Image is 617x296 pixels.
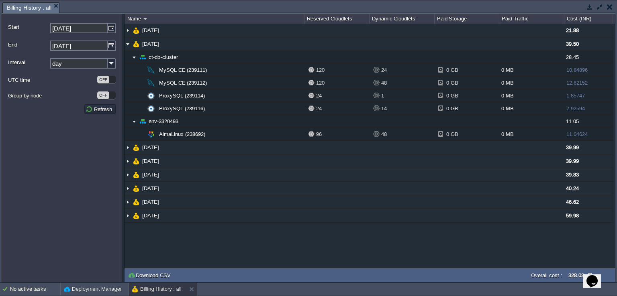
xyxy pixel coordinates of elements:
[133,195,139,209] img: AMDAwAAAACH5BAEAAAAALAAAAAABAAEAAAICRAEAOw==
[308,77,369,89] div: 120
[146,64,156,76] img: AMDAwAAAACH5BAEAAAAALAAAAAABAAEAAAICRAEAOw==
[10,283,60,296] div: No active tasks
[308,128,369,140] div: 96
[64,285,122,293] button: Deployment Manager
[566,199,579,205] span: 46.62
[500,14,564,24] div: Paid Traffic
[158,105,206,112] a: ProxySQL (239116)
[308,64,369,76] div: 120
[131,51,137,63] img: AMDAwAAAACH5BAEAAAAALAAAAAABAAEAAAICRAEAOw==
[566,158,579,164] span: 39.99
[139,115,146,128] img: AMDAwAAAACH5BAEAAAAALAAAAAABAAEAAAICRAEAOw==
[158,67,208,73] a: MySQL CE (239111)
[566,80,588,86] span: 12.82152
[137,102,144,115] img: AMDAwAAAACH5BAEAAAAALAAAAAABAAEAAAICRAEAOw==
[565,14,613,24] div: Cost (INR)
[137,77,144,89] img: AMDAwAAAACH5BAEAAAAALAAAAAABAAEAAAICRAEAOw==
[373,64,434,76] div: 24
[499,89,564,102] div: 0 MB
[566,185,579,191] span: 40.24
[583,264,609,288] iframe: chat widget
[566,54,579,60] span: 28.45
[148,118,180,125] a: env-3320493
[133,24,139,37] img: AMDAwAAAACH5BAEAAAAALAAAAAABAAEAAAICRAEAOw==
[7,3,51,13] span: Billing History : all
[128,272,173,279] button: Download CSV
[438,128,464,140] div: 0 GB
[141,158,160,164] a: [DATE]
[132,285,182,293] button: Billing History : all
[499,128,564,140] div: 0 MB
[141,41,160,47] a: [DATE]
[133,154,139,168] img: AMDAwAAAACH5BAEAAAAALAAAAAABAAEAAAICRAEAOw==
[438,89,464,102] div: 0 GB
[566,118,579,124] span: 11.05
[373,77,434,89] div: 48
[499,102,564,115] div: 0 MB
[438,77,464,89] div: 0 GB
[143,18,147,20] img: AMDAwAAAACH5BAEAAAAALAAAAAABAAEAAAICRAEAOw==
[158,79,208,86] a: MySQL CE (239112)
[133,182,139,195] img: AMDAwAAAACH5BAEAAAAALAAAAAABAAEAAAICRAEAOw==
[137,89,144,102] img: AMDAwAAAACH5BAEAAAAALAAAAAABAAEAAAICRAEAOw==
[373,102,434,115] div: 14
[308,102,369,115] div: 24
[8,23,49,31] label: Start
[125,195,131,209] img: AMDAwAAAACH5BAEAAAAALAAAAAABAAEAAAICRAEAOw==
[125,154,131,168] img: AMDAwAAAACH5BAEAAAAALAAAAAABAAEAAAICRAEAOw==
[97,91,109,99] div: OFF
[125,182,131,195] img: AMDAwAAAACH5BAEAAAAALAAAAAABAAEAAAICRAEAOw==
[8,41,49,49] label: End
[568,272,584,278] label: 328.03
[531,272,562,278] label: Overall cost :
[141,199,160,205] a: [DATE]
[566,67,588,73] span: 10.84896
[8,58,49,67] label: Interval
[566,172,579,178] span: 39.83
[97,76,109,83] div: OFF
[308,89,369,102] div: 24
[141,27,160,34] a: [DATE]
[141,185,160,192] a: [DATE]
[133,141,139,154] img: AMDAwAAAACH5BAEAAAAALAAAAAABAAEAAAICRAEAOw==
[133,209,139,222] img: AMDAwAAAACH5BAEAAAAALAAAAAABAAEAAAICRAEAOw==
[125,168,131,181] img: AMDAwAAAACH5BAEAAAAALAAAAAABAAEAAAICRAEAOw==
[141,212,160,219] a: [DATE]
[158,92,206,99] span: ProxySQL (239114)
[373,128,434,140] div: 48
[566,105,585,112] span: 2.92594
[125,209,131,222] img: AMDAwAAAACH5BAEAAAAALAAAAAABAAEAAAICRAEAOw==
[566,131,588,137] span: 11.04624
[566,144,579,150] span: 39.99
[499,77,564,89] div: 0 MB
[125,141,131,154] img: AMDAwAAAACH5BAEAAAAALAAAAAABAAEAAAICRAEAOw==
[125,14,304,24] div: Name
[499,64,564,76] div: 0 MB
[158,131,206,138] a: AlmaLinux (238692)
[566,27,579,33] span: 21.88
[139,51,146,63] img: AMDAwAAAACH5BAEAAAAALAAAAAABAAEAAAICRAEAOw==
[438,102,464,115] div: 0 GB
[86,105,114,113] button: Refresh
[146,89,156,102] img: AMDAwAAAACH5BAEAAAAALAAAAAABAAEAAAICRAEAOw==
[370,14,434,24] div: Dynamic Cloudlets
[133,168,139,181] img: AMDAwAAAACH5BAEAAAAALAAAAAABAAEAAAICRAEAOw==
[133,37,139,51] img: AMDAwAAAACH5BAEAAAAALAAAAAABAAEAAAICRAEAOw==
[141,144,160,151] a: [DATE]
[566,93,585,99] span: 1.85747
[8,91,96,100] label: Group by node
[146,128,156,140] img: AMDAwAAAACH5BAEAAAAALAAAAAABAAEAAAICRAEAOw==
[305,14,369,24] div: Reserved Cloudlets
[435,14,499,24] div: Paid Storage
[148,54,179,61] span: ct-db-cluster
